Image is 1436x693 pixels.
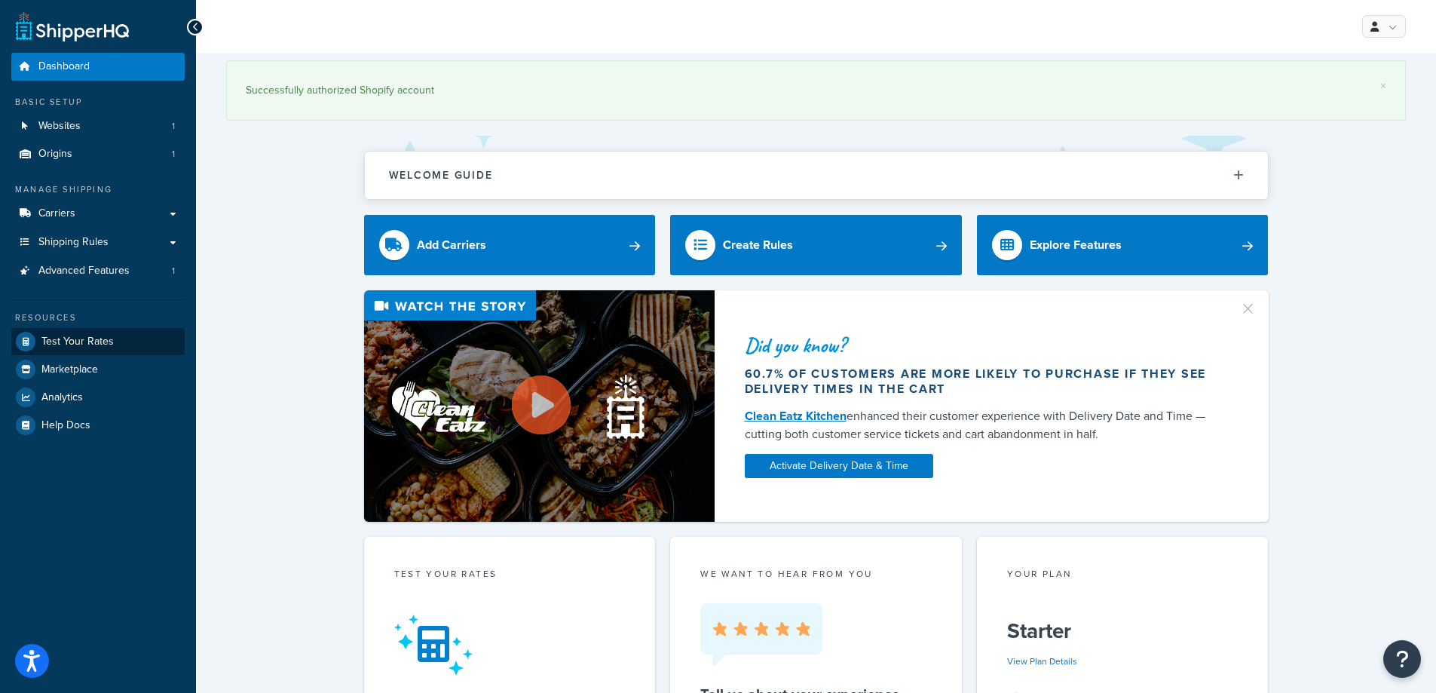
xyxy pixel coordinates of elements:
span: Carriers [38,207,75,220]
span: Origins [38,148,72,161]
a: Dashboard [11,53,185,81]
div: Explore Features [1030,235,1122,256]
a: Websites1 [11,112,185,140]
a: Activate Delivery Date & Time [745,454,933,478]
a: Shipping Rules [11,228,185,256]
a: Create Rules [670,215,962,275]
a: Clean Eatz Kitchen [745,407,847,425]
a: Advanced Features1 [11,257,185,285]
span: Advanced Features [38,265,130,278]
div: Test your rates [394,567,626,584]
li: Websites [11,112,185,140]
a: Explore Features [977,215,1269,275]
span: Test Your Rates [41,336,114,348]
p: we want to hear from you [700,567,932,581]
div: Did you know? [745,335,1221,356]
a: View Plan Details [1007,655,1077,668]
button: Open Resource Center [1383,640,1421,678]
span: Shipping Rules [38,236,109,249]
span: Marketplace [41,363,98,376]
div: Add Carriers [417,235,486,256]
a: Origins1 [11,140,185,168]
h5: Starter [1007,619,1239,643]
div: 60.7% of customers are more likely to purchase if they see delivery times in the cart [745,366,1221,397]
li: Origins [11,140,185,168]
span: Help Docs [41,419,90,432]
span: Dashboard [38,60,90,73]
div: Basic Setup [11,96,185,109]
a: Marketplace [11,356,185,383]
a: Test Your Rates [11,328,185,355]
div: Successfully authorized Shopify account [246,80,1386,101]
span: 1 [172,265,175,278]
span: 1 [172,148,175,161]
div: Your Plan [1007,567,1239,584]
div: Resources [11,311,185,324]
span: 1 [172,120,175,133]
a: Add Carriers [364,215,656,275]
a: Carriers [11,200,185,228]
img: Video thumbnail [364,290,715,522]
span: Analytics [41,391,83,404]
a: Help Docs [11,412,185,439]
a: × [1380,80,1386,92]
a: Analytics [11,384,185,411]
div: enhanced their customer experience with Delivery Date and Time — cutting both customer service ti... [745,407,1221,443]
span: Websites [38,120,81,133]
div: Create Rules [723,235,793,256]
h2: Welcome Guide [389,170,493,181]
li: Advanced Features [11,257,185,285]
button: Welcome Guide [365,152,1268,199]
div: Manage Shipping [11,183,185,196]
